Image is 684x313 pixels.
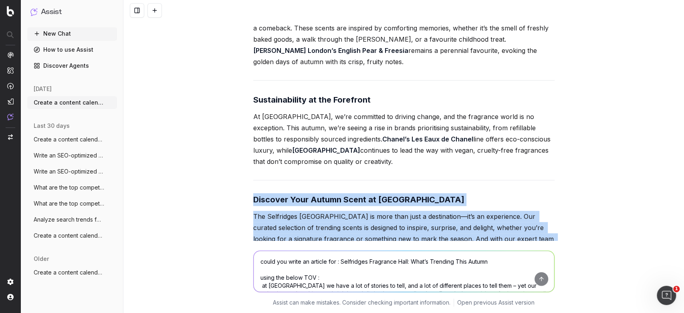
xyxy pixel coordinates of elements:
[253,111,555,167] p: At [GEOGRAPHIC_DATA], we’re committed to driving change, and the fragrance world is no exception....
[34,151,104,160] span: Write an SEO-optimized article about on
[657,286,676,305] iframe: Intercom live chat
[673,286,680,292] span: 1
[41,6,62,18] h1: Assist
[253,11,555,67] p: In uncertain times, we often turn to the familiar, and this autumn, nostalgic fragrances are maki...
[34,269,104,277] span: Create a content calendar using trends &
[292,146,360,154] strong: [GEOGRAPHIC_DATA]
[7,279,14,285] img: Setting
[27,96,117,109] button: Create a content calendar using trends &
[30,6,114,18] button: Assist
[7,67,14,74] img: Intelligence
[253,211,555,256] p: The Selfridges [GEOGRAPHIC_DATA] is more than just a destination—it’s an experience. Our curated ...
[34,216,104,224] span: Analyze search trends for: shoes
[27,197,117,210] button: What are the top competitors ranking for
[34,200,104,208] span: What are the top competitors ranking for
[27,213,117,226] button: Analyze search trends for: shoes
[30,8,38,16] img: Assist
[7,83,14,89] img: Activation
[7,113,14,120] img: Assist
[27,266,117,279] button: Create a content calendar using trends &
[253,95,371,105] strong: Sustainability at the Forefront
[27,181,117,194] button: What are the top competitors ranking for
[382,135,473,143] strong: Chanel’s Les Eaux de Chanel
[27,149,117,162] button: Write an SEO-optimized article about on
[27,165,117,178] button: Write an SEO-optimized article about on
[27,229,117,242] button: Create a content calendar using trends &
[34,135,104,143] span: Create a content calendar with 10 differ
[7,98,14,105] img: Studio
[34,168,104,176] span: Write an SEO-optimized article about on
[7,294,14,300] img: My account
[27,27,117,40] button: New Chat
[7,52,14,58] img: Analytics
[34,122,70,130] span: last 30 days
[273,299,450,307] p: Assist can make mistakes. Consider checking important information.
[27,59,117,72] a: Discover Agents
[457,299,535,307] a: Open previous Assist version
[34,184,104,192] span: What are the top competitors ranking for
[8,134,13,140] img: Switch project
[7,6,14,16] img: Botify logo
[34,85,52,93] span: [DATE]
[34,255,49,263] span: older
[34,232,104,240] span: Create a content calendar using trends &
[253,46,408,55] strong: [PERSON_NAME] London’s English Pear & Freesia
[253,195,464,204] strong: Discover Your Autumn Scent at [GEOGRAPHIC_DATA]
[27,133,117,146] button: Create a content calendar with 10 differ
[27,43,117,56] a: How to use Assist
[34,99,104,107] span: Create a content calendar using trends &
